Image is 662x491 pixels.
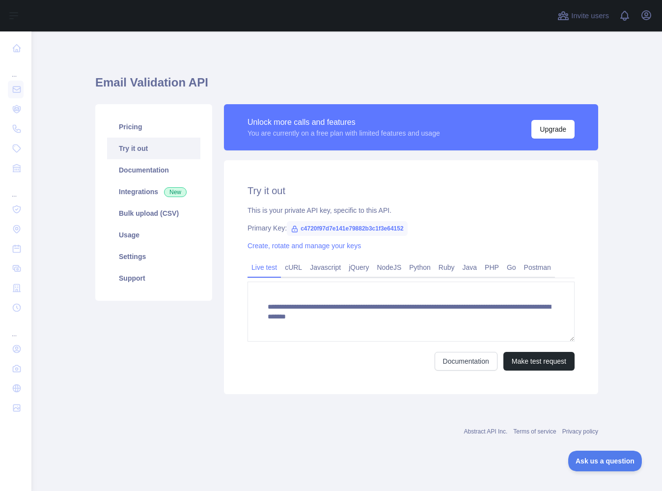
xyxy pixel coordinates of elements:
div: You are currently on a free plan with limited features and usage [248,128,440,138]
a: Settings [107,246,200,267]
div: Primary Key: [248,223,575,233]
span: c4720f97d7e141e79882b3c1f3e64152 [287,221,408,236]
a: Pricing [107,116,200,138]
a: Go [503,260,520,275]
h2: Try it out [248,184,575,198]
a: Integrations New [107,181,200,202]
span: Invite users [571,10,609,22]
div: ... [8,318,24,338]
a: Postman [520,260,555,275]
a: cURL [281,260,306,275]
a: Live test [248,260,281,275]
h1: Email Validation API [95,75,598,98]
a: Create, rotate and manage your keys [248,242,361,250]
iframe: Toggle Customer Support [568,451,642,471]
a: Privacy policy [562,428,598,435]
button: Make test request [503,352,575,371]
a: Support [107,267,200,289]
a: Ruby [435,260,459,275]
button: Upgrade [531,120,575,139]
a: Javascript [306,260,345,275]
button: Invite users [555,8,611,24]
a: Java [459,260,481,275]
a: Python [405,260,435,275]
a: NodeJS [373,260,405,275]
a: Bulk upload (CSV) [107,202,200,224]
a: Documentation [435,352,497,371]
div: Unlock more calls and features [248,116,440,128]
a: Try it out [107,138,200,159]
div: ... [8,179,24,199]
div: This is your private API key, specific to this API. [248,205,575,215]
a: Terms of service [513,428,556,435]
a: jQuery [345,260,373,275]
a: Abstract API Inc. [464,428,508,435]
a: Usage [107,224,200,246]
span: New [164,187,187,197]
a: Documentation [107,159,200,181]
div: ... [8,59,24,79]
a: PHP [481,260,503,275]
